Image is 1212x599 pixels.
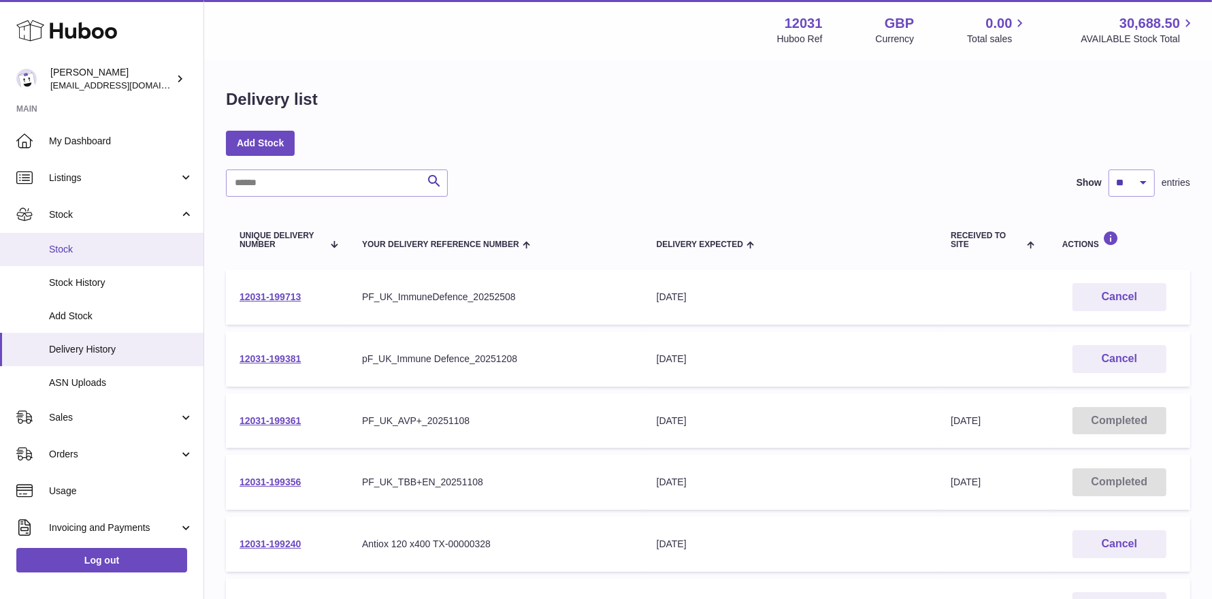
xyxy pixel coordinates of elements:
span: Stock [49,208,179,221]
div: pF_UK_Immune Defence_20251208 [362,353,629,366]
img: admin@makewellforyou.com [16,69,37,89]
span: My Dashboard [49,135,193,148]
div: [DATE] [657,538,924,551]
span: Listings [49,172,179,184]
button: Cancel [1072,345,1166,373]
h1: Delivery list [226,88,318,110]
div: Actions [1062,231,1177,249]
a: 12031-199381 [240,353,301,364]
span: Invoicing and Payments [49,521,179,534]
span: [DATE] [951,476,981,487]
span: Total sales [967,33,1028,46]
span: [EMAIL_ADDRESS][DOMAIN_NAME] [50,80,200,91]
a: 0.00 Total sales [967,14,1028,46]
span: AVAILABLE Stock Total [1081,33,1196,46]
div: [DATE] [657,476,924,489]
strong: GBP [885,14,914,33]
a: 12031-199361 [240,415,301,426]
span: Received to Site [951,231,1023,249]
span: Stock History [49,276,193,289]
div: PF_UK_ImmuneDefence_20252508 [362,291,629,304]
span: entries [1162,176,1190,189]
a: 12031-199713 [240,291,301,302]
span: 30,688.50 [1119,14,1180,33]
div: Huboo Ref [777,33,823,46]
span: Delivery Expected [657,240,743,249]
div: Currency [876,33,915,46]
span: Stock [49,243,193,256]
span: Your Delivery Reference Number [362,240,519,249]
span: Unique Delivery Number [240,231,323,249]
span: Delivery History [49,343,193,356]
a: 12031-199240 [240,538,301,549]
span: 0.00 [986,14,1013,33]
button: Cancel [1072,283,1166,311]
div: [DATE] [657,415,924,427]
div: [DATE] [657,353,924,366]
div: PF_UK_TBB+EN_20251108 [362,476,629,489]
span: [DATE] [951,415,981,426]
a: Add Stock [226,131,295,155]
strong: 12031 [785,14,823,33]
span: ASN Uploads [49,376,193,389]
div: [PERSON_NAME] [50,66,173,92]
span: Sales [49,411,179,424]
a: 30,688.50 AVAILABLE Stock Total [1081,14,1196,46]
span: Add Stock [49,310,193,323]
div: PF_UK_AVP+_20251108 [362,415,629,427]
a: Log out [16,548,187,572]
div: Antiox 120 x400 TX-00000328 [362,538,629,551]
button: Cancel [1072,530,1166,558]
a: 12031-199356 [240,476,301,487]
span: Orders [49,448,179,461]
label: Show [1077,176,1102,189]
div: [DATE] [657,291,924,304]
span: Usage [49,485,193,498]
